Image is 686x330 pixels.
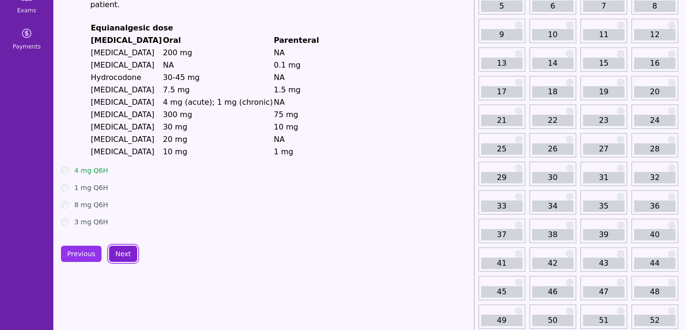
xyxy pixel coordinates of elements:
[74,166,108,175] label: 4 mg Q6H
[481,0,523,12] a: 5
[91,73,141,82] span: Hydrocodone
[274,147,293,156] span: 1 mg
[91,48,154,57] span: [MEDICAL_DATA]
[532,29,574,40] a: 10
[481,286,523,298] a: 45
[91,60,154,70] span: [MEDICAL_DATA]
[532,86,574,98] a: 18
[274,85,301,94] span: 1.5 mg
[91,110,154,119] span: [MEDICAL_DATA]
[634,143,676,155] a: 28
[163,85,190,94] span: 7.5 mg
[634,58,676,69] a: 16
[274,36,319,45] strong: Parenteral
[583,0,625,12] a: 7
[4,22,50,56] a: Payments
[74,200,108,210] label: 8 mg Q6H
[583,58,625,69] a: 15
[634,200,676,212] a: 36
[274,98,285,107] span: NA
[532,286,574,298] a: 46
[532,258,574,269] a: 42
[91,36,162,45] strong: [MEDICAL_DATA]
[61,246,101,262] button: Previous
[634,29,676,40] a: 12
[532,58,574,69] a: 14
[274,73,285,82] span: NA
[532,143,574,155] a: 26
[163,147,187,156] span: 10 mg
[532,172,574,183] a: 30
[74,217,108,227] label: 3 mg Q6H
[634,0,676,12] a: 8
[163,73,200,82] span: 30-45 mg
[91,23,173,32] strong: Equianalgesic dose
[274,122,298,131] span: 10 mg
[634,286,676,298] a: 48
[583,86,625,98] a: 19
[163,110,192,119] span: 300 mg
[163,60,174,70] span: NA
[274,48,285,57] span: NA
[274,60,301,70] span: 0.1 mg
[481,58,523,69] a: 13
[109,246,137,262] button: Next
[634,172,676,183] a: 32
[91,135,154,144] span: [MEDICAL_DATA]
[481,115,523,126] a: 21
[481,315,523,326] a: 49
[634,315,676,326] a: 52
[583,200,625,212] a: 35
[583,29,625,40] a: 11
[163,122,187,131] span: 30 mg
[481,172,523,183] a: 29
[532,115,574,126] a: 22
[634,86,676,98] a: 20
[163,48,192,57] span: 200 mg
[583,286,625,298] a: 47
[532,200,574,212] a: 34
[13,43,41,50] span: Payments
[163,135,187,144] span: 20 mg
[91,122,154,131] span: [MEDICAL_DATA]
[481,258,523,269] a: 41
[274,110,298,119] span: 75 mg
[91,147,154,156] span: [MEDICAL_DATA]
[163,98,273,107] span: 4 mg (acute); 1 mg (chronic)
[91,98,154,107] span: [MEDICAL_DATA]
[532,315,574,326] a: 50
[583,229,625,240] a: 39
[91,85,154,94] span: [MEDICAL_DATA]
[583,172,625,183] a: 31
[634,258,676,269] a: 44
[481,229,523,240] a: 37
[532,0,574,12] a: 6
[634,229,676,240] a: 40
[532,229,574,240] a: 38
[481,200,523,212] a: 33
[481,143,523,155] a: 25
[583,315,625,326] a: 51
[634,115,676,126] a: 24
[583,143,625,155] a: 27
[274,135,285,144] span: NA
[481,86,523,98] a: 17
[163,36,181,45] strong: Oral
[583,115,625,126] a: 23
[17,7,36,14] span: Exams
[481,29,523,40] a: 9
[583,258,625,269] a: 43
[74,183,108,192] label: 1 mg Q6H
